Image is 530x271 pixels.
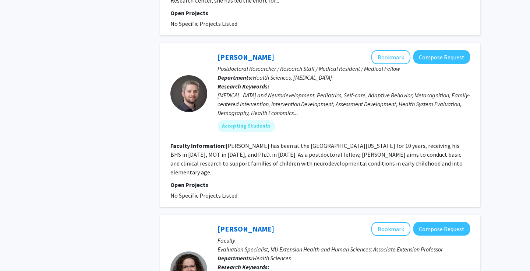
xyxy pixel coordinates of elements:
span: Health Sciences, [MEDICAL_DATA] [253,74,332,81]
fg-read-more: [PERSON_NAME] has been at the [GEOGRAPHIC_DATA][US_STATE] for 10 years, receiving his BHS in [DAT... [170,142,463,176]
button: Add Nathaniel Dare to Bookmarks [371,50,410,64]
b: Departments: [218,74,253,81]
b: Departments: [218,254,253,262]
p: Faculty [218,236,470,245]
div: [MEDICAL_DATA] and Neurodevelopment, Pediatrics, Self-care, Adaptive Behavior, Metacognition, Fam... [218,91,470,117]
p: Open Projects [170,8,470,17]
b: Research Keywords: [218,263,269,271]
mat-chip: Accepting Students [218,120,275,132]
a: [PERSON_NAME] [218,224,274,233]
p: Open Projects [170,180,470,189]
p: Postdoctoral Researcher / Research Staff / Medical Resident / Medical Fellow [218,64,470,73]
span: No Specific Projects Listed [170,20,237,27]
a: [PERSON_NAME] [218,52,274,62]
button: Add Kimberly Keller to Bookmarks [371,222,410,236]
button: Compose Request to Kimberly Keller [413,222,470,236]
b: Research Keywords: [218,83,269,90]
button: Compose Request to Nathaniel Dare [413,50,470,64]
span: No Specific Projects Listed [170,192,237,199]
iframe: Chat [6,238,31,265]
b: Faculty Information: [170,142,226,149]
p: Evaluation Specialist, MU Extension Health and Human Sciences; Associate Extension Professor [218,245,470,254]
span: Health Sciences [253,254,291,262]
